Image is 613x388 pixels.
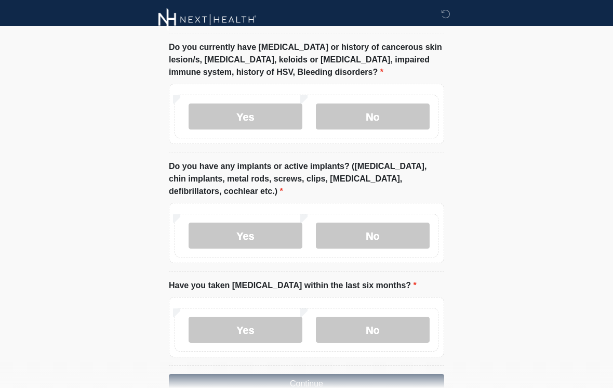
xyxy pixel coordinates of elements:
[169,160,444,198] label: Do you have any implants or active implants? ([MEDICAL_DATA], chin implants, metal rods, screws, ...
[189,317,302,343] label: Yes
[316,104,430,130] label: No
[316,317,430,343] label: No
[169,41,444,79] label: Do you currently have [MEDICAL_DATA] or history of cancerous skin lesion/s, [MEDICAL_DATA], keloi...
[189,104,302,130] label: Yes
[158,8,257,31] img: Next-Health Montecito Logo
[316,223,430,249] label: No
[189,223,302,249] label: Yes
[169,279,417,292] label: Have you taken [MEDICAL_DATA] within the last six months?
